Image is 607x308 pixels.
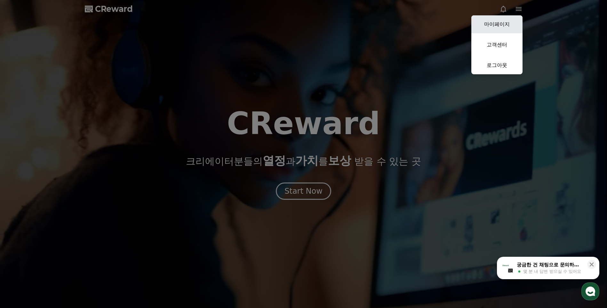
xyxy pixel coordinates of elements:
button: 마이페이지 고객센터 로그아웃 [471,15,523,74]
span: 홈 [20,213,24,218]
a: 설정 [83,203,123,219]
a: 홈 [2,203,42,219]
a: 고객센터 [471,36,523,54]
a: 마이페이지 [471,15,523,33]
a: 대화 [42,203,83,219]
span: 대화 [59,213,66,218]
a: 로그아웃 [471,56,523,74]
span: 설정 [99,213,107,218]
